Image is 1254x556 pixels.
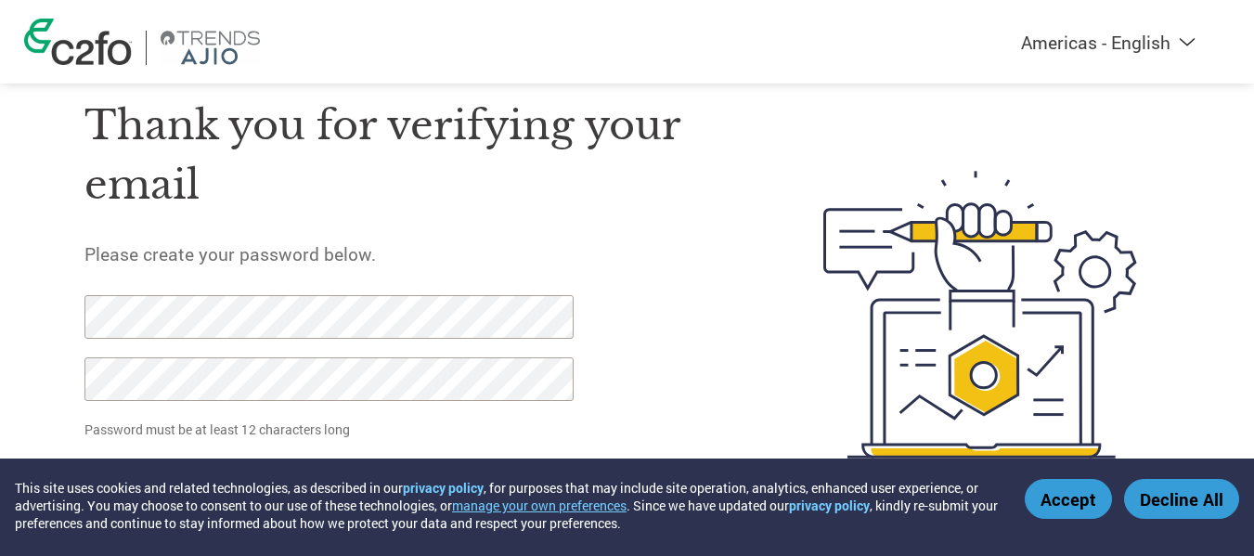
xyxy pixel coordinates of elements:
img: c2fo logo [24,19,132,65]
h5: Please create your password below. [84,242,736,265]
button: manage your own preferences [452,497,627,514]
h1: Thank you for verifying your email [84,96,736,215]
img: Reliance F&L [161,31,261,65]
a: privacy policy [789,497,870,514]
button: Accept [1025,479,1112,519]
div: This site uses cookies and related technologies, as described in our , for purposes that may incl... [15,479,998,532]
button: Decline All [1124,479,1239,519]
a: privacy policy [403,479,484,497]
p: Password must be at least 12 characters long [84,420,580,439]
